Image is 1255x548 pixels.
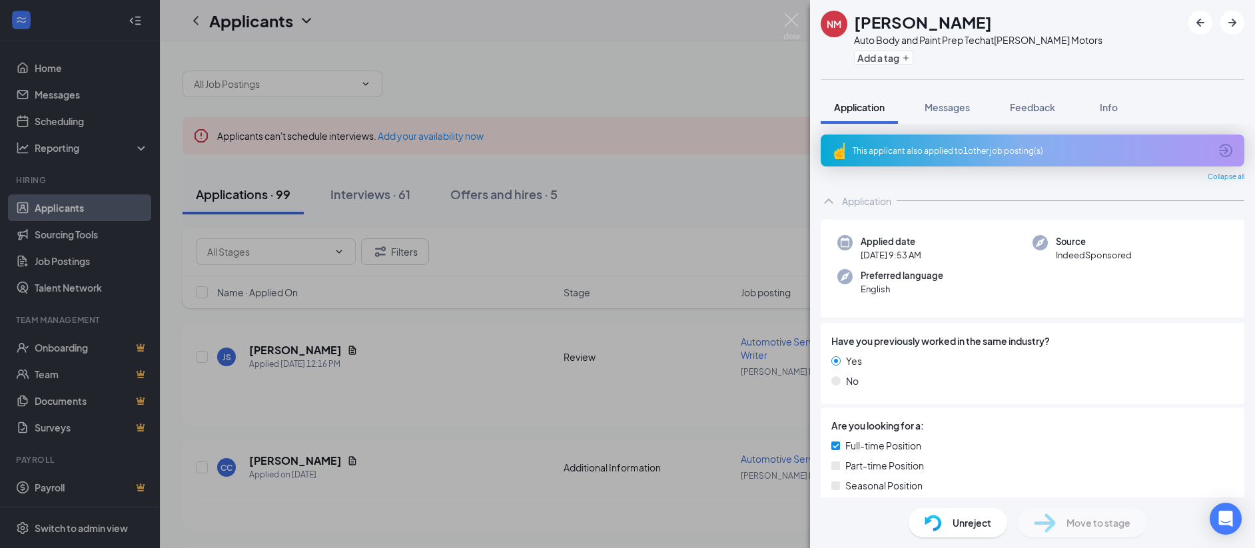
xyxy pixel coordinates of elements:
[1220,11,1244,35] button: ArrowRight
[827,17,841,31] div: NM
[1218,142,1234,158] svg: ArrowCircle
[854,11,992,33] h1: [PERSON_NAME]
[1056,248,1132,262] span: IndeedSponsored
[842,194,891,208] div: Application
[854,33,1102,47] div: Auto Body and Paint Prep Tech at [PERSON_NAME] Motors
[861,269,943,282] span: Preferred language
[845,458,924,473] span: Part-time Position
[834,101,885,113] span: Application
[1010,101,1055,113] span: Feedback
[861,282,943,296] span: English
[925,101,970,113] span: Messages
[953,515,991,530] span: Unreject
[846,374,859,388] span: No
[1056,235,1132,248] span: Source
[853,145,1210,156] div: This applicant also applied to 1 other job posting(s)
[846,354,862,368] span: Yes
[1100,101,1118,113] span: Info
[1192,15,1208,31] svg: ArrowLeftNew
[845,478,923,493] span: Seasonal Position
[1208,172,1244,182] span: Collapse all
[831,334,1050,348] span: Have you previously worked in the same industry?
[902,54,910,62] svg: Plus
[831,418,924,433] span: Are you looking for a:
[821,193,837,209] svg: ChevronUp
[1224,15,1240,31] svg: ArrowRight
[845,438,921,453] span: Full-time Position
[861,248,921,262] span: [DATE] 9:53 AM
[861,235,921,248] span: Applied date
[1210,503,1242,535] div: Open Intercom Messenger
[854,51,913,65] button: PlusAdd a tag
[1188,11,1212,35] button: ArrowLeftNew
[1066,515,1130,530] span: Move to stage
